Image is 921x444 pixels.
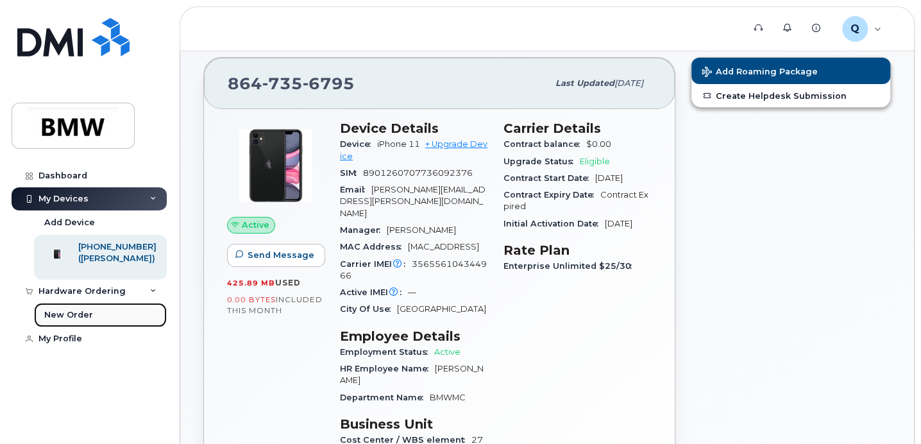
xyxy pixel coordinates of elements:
[340,304,397,314] span: City Of Use
[850,21,859,37] span: Q
[605,219,632,228] span: [DATE]
[503,139,586,149] span: Contract balance
[595,173,623,183] span: [DATE]
[340,185,486,218] span: [PERSON_NAME][EMAIL_ADDRESS][PERSON_NAME][DOMAIN_NAME]
[340,393,430,402] span: Department Name
[387,225,456,235] span: [PERSON_NAME]
[580,157,610,166] span: Eligible
[242,219,269,231] span: Active
[340,121,488,136] h3: Device Details
[262,74,303,93] span: 735
[340,139,377,149] span: Device
[340,225,387,235] span: Manager
[340,329,488,344] h3: Employee Details
[340,139,487,160] a: + Upgrade Device
[303,74,355,93] span: 6795
[503,190,600,200] span: Contract Expiry Date
[702,67,818,79] span: Add Roaming Package
[865,388,911,434] iframe: Messenger Launcher
[586,139,611,149] span: $0.00
[833,16,890,42] div: QT19852
[408,242,479,252] span: [MAC_ADDRESS]
[248,249,314,261] span: Send Message
[340,364,435,373] span: HR Employee Name
[275,278,301,287] span: used
[434,347,460,357] span: Active
[430,393,466,402] span: BMWMC
[340,287,408,297] span: Active IMEI
[227,244,325,267] button: Send Message
[363,168,473,178] span: 8901260707736092376
[227,278,275,287] span: 425.89 MB
[227,295,276,304] span: 0.00 Bytes
[397,304,486,314] span: [GEOGRAPHIC_DATA]
[377,139,420,149] span: iPhone 11
[691,58,890,84] button: Add Roaming Package
[340,185,371,194] span: Email
[503,173,595,183] span: Contract Start Date
[340,242,408,252] span: MAC Address
[340,259,412,269] span: Carrier IMEI
[340,259,487,280] span: 356556104344966
[691,84,890,107] a: Create Helpdesk Submission
[503,157,580,166] span: Upgrade Status
[408,287,416,297] span: —
[237,127,314,204] img: iPhone_11.jpg
[503,219,605,228] span: Initial Activation Date
[340,416,488,432] h3: Business Unit
[340,347,434,357] span: Employment Status
[340,168,363,178] span: SIM
[614,78,643,88] span: [DATE]
[503,243,652,258] h3: Rate Plan
[555,78,614,88] span: Last updated
[503,261,638,271] span: Enterprise Unlimited $25/30
[228,74,355,93] span: 864
[503,121,652,136] h3: Carrier Details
